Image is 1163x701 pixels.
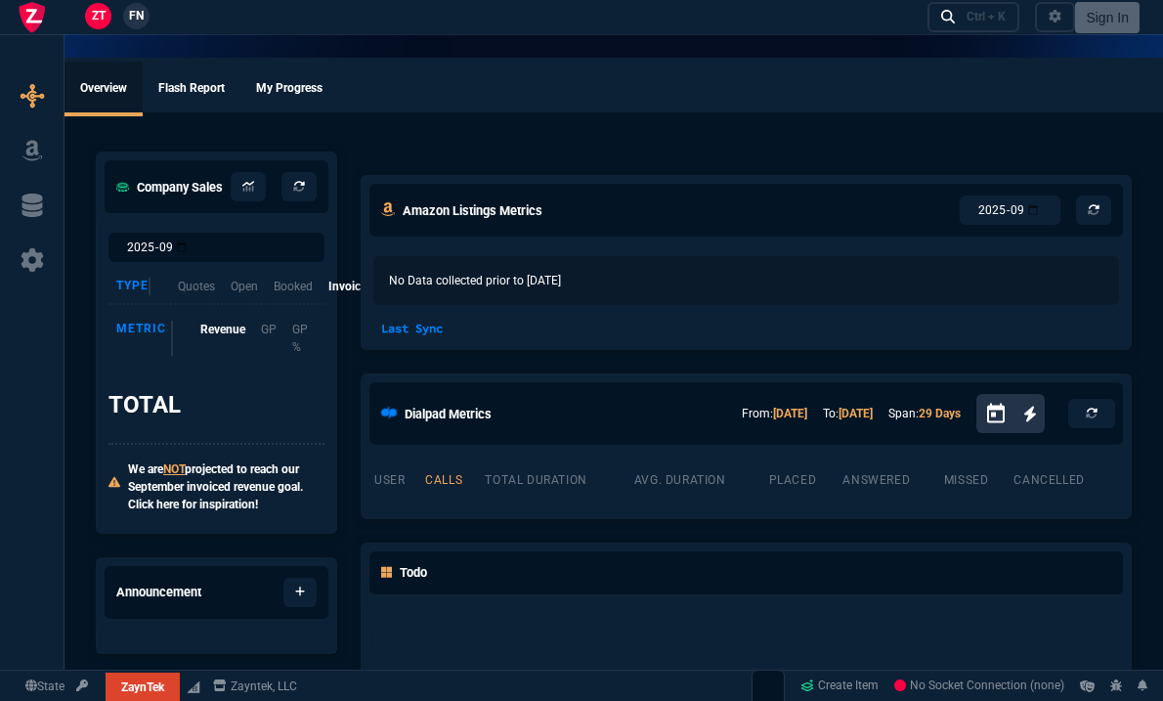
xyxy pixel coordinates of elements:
[231,278,258,295] p: Open
[793,672,886,701] a: Create Item
[328,278,373,295] p: Invoiced
[108,390,181,419] h3: TOTAL
[116,321,173,356] div: Metric
[292,321,317,356] p: GP %
[163,462,185,476] span: NOT
[70,678,94,695] a: API TOKEN
[116,178,223,197] h5: Company Sales
[92,7,106,24] span: ZT
[143,62,240,116] a: Flash Report
[967,9,1006,24] div: Ctrl + K
[20,678,70,695] a: Global State
[888,405,961,422] p: Span:
[919,407,961,420] a: 29 Days
[424,464,484,492] th: calls
[841,464,943,492] th: answered
[128,460,324,513] p: We are projected to reach our September invoiced revenue goal. Click here for inspiration!
[381,563,427,582] h5: Todo
[773,407,807,420] a: [DATE]
[1012,464,1119,492] th: cancelled
[116,278,151,295] div: Type
[405,405,492,423] h5: Dialpad Metrics
[373,256,1119,305] p: No Data collected prior to [DATE]
[823,405,873,422] p: To:
[984,400,1023,428] button: Open calendar
[633,464,768,492] th: avg. duration
[373,464,424,492] th: user
[129,7,144,24] span: FN
[894,679,1064,693] span: No Socket Connection (none)
[261,321,277,338] p: GP
[943,464,1013,492] th: missed
[200,321,245,338] p: Revenue
[373,320,451,337] p: Last Sync
[839,407,873,420] a: [DATE]
[207,678,303,695] a: msbcCompanyName
[116,583,201,601] h5: Announcement
[178,278,215,295] p: Quotes
[65,62,143,116] a: Overview
[742,405,807,422] p: From:
[240,62,338,116] a: My Progress
[768,464,842,492] th: placed
[484,464,632,492] th: total duration
[274,278,313,295] p: Booked
[403,201,542,220] h5: Amazon Listings Metrics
